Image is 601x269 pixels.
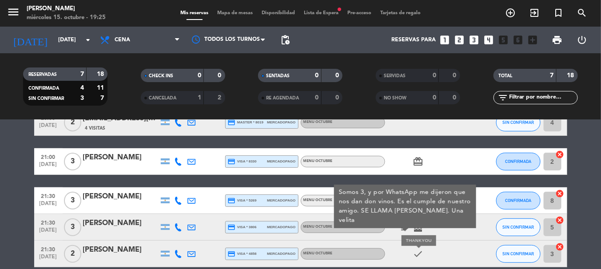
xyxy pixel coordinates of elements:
div: [PERSON_NAME] [83,244,159,256]
span: SIN CONFIRMAR [502,225,534,229]
i: arrow_drop_down [83,35,93,45]
i: credit_card [228,119,236,127]
span: print [552,35,562,45]
i: filter_list [498,92,509,103]
span: mercadopago [267,198,295,203]
div: Somos 3, y por WhatsApp me dijeron que nos dan don vinos. Es el cumple de nuestro amigo. SE LLAMA... [338,188,471,225]
span: SIN CONFIRMAR [28,96,64,101]
span: 21:00 [37,151,60,162]
span: NO SHOW [384,96,406,100]
i: power_settings_new [577,35,587,45]
span: mercadopago [267,119,295,125]
span: visa * 5269 [228,197,257,205]
span: MENU OCTUBRE [303,120,333,124]
span: Tarjetas de regalo [376,11,425,16]
span: SIN CONFIRMAR [502,251,534,256]
span: CANCELADA [149,96,176,100]
span: [DATE] [37,201,60,211]
strong: 4 [80,85,84,91]
i: looks_one [439,34,451,46]
span: Mapa de mesas [213,11,257,16]
button: CONFIRMADA [496,153,541,170]
span: CHECK INS [149,74,173,78]
strong: 0 [198,72,201,79]
i: looks_4 [483,34,495,46]
div: [PERSON_NAME] [83,218,159,229]
span: CONFIRMADA [28,86,59,91]
i: menu [7,5,20,19]
span: MENU OCTUBRE [303,252,333,255]
span: 4 Visitas [85,125,106,132]
strong: 7 [550,72,554,79]
div: miércoles 15. octubre - 19:25 [27,13,106,22]
strong: 11 [97,85,106,91]
strong: 0 [335,72,341,79]
strong: 0 [335,95,341,101]
strong: 7 [100,95,106,101]
strong: 0 [433,72,436,79]
span: visa * 4858 [228,250,257,258]
span: CONFIRMADA [505,198,531,203]
span: Pre-acceso [343,11,376,16]
span: mercadopago [267,158,295,164]
span: 2 [64,114,81,131]
span: fiber_manual_record [337,7,342,12]
span: 3 [64,218,81,236]
strong: 0 [315,95,319,101]
strong: 0 [453,95,458,101]
i: add_circle_outline [505,8,516,18]
span: RE AGENDADA [266,96,299,100]
i: turned_in_not [553,8,564,18]
span: Lista de Espera [299,11,343,16]
i: [DATE] [7,30,54,50]
span: SIN CONFIRMAR [502,120,534,125]
span: [DATE] [37,123,60,133]
strong: 7 [80,71,84,77]
span: 21:30 [37,244,60,254]
div: [PERSON_NAME] [83,152,159,163]
span: 21:30 [37,217,60,227]
i: credit_card [228,223,236,231]
strong: 3 [80,95,84,101]
div: [PERSON_NAME] [27,4,106,13]
div: [PERSON_NAME] [83,191,159,202]
span: [DATE] [37,162,60,172]
span: SERVIDAS [384,74,406,78]
div: LOG OUT [569,27,594,53]
button: SIN CONFIRMAR [496,245,541,263]
i: cancel [556,150,565,159]
span: MENU OCTUBRE [303,225,333,229]
span: mercadopago [267,251,295,257]
strong: 0 [433,95,436,101]
i: search [577,8,588,18]
span: MENU OCTUBRE [303,198,333,202]
span: 3 [64,192,81,210]
i: cancel [556,242,565,251]
strong: 0 [315,72,319,79]
button: menu [7,5,20,22]
i: looks_two [454,34,466,46]
strong: 18 [567,72,576,79]
span: pending_actions [280,35,291,45]
span: visa * 8330 [228,158,257,166]
span: mercadopago [267,224,295,230]
strong: 0 [453,72,458,79]
span: Cena [115,37,130,43]
span: [DATE] [37,254,60,264]
span: visa * 3806 [228,223,257,231]
div: THANKYOU [402,235,436,246]
i: credit_card [228,158,236,166]
span: 2 [64,245,81,263]
i: looks_3 [469,34,480,46]
span: [DATE] [37,227,60,237]
span: 21:30 [37,190,60,201]
span: Mis reservas [176,11,213,16]
i: credit_card [228,250,236,258]
strong: 0 [218,72,223,79]
button: SIN CONFIRMAR [496,114,541,131]
i: looks_6 [513,34,524,46]
span: SENTADAS [266,74,290,78]
span: Reservas para [392,37,436,43]
i: cancel [556,216,565,225]
i: add_box [527,34,539,46]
